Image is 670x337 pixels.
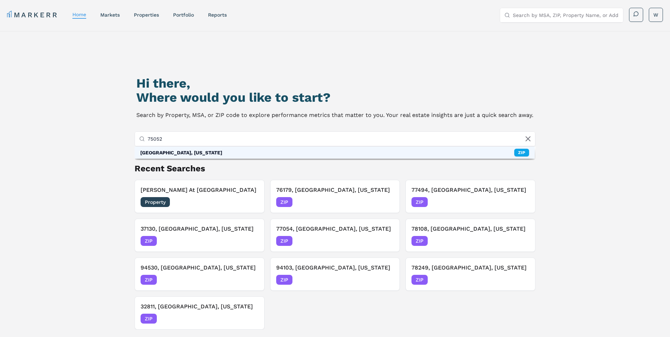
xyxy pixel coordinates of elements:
[276,236,292,246] span: ZIP
[173,12,194,18] a: Portfolio
[141,236,157,246] span: ZIP
[276,225,394,233] h3: 77054, [GEOGRAPHIC_DATA], [US_STATE]
[141,302,259,311] h3: 32811, [GEOGRAPHIC_DATA], [US_STATE]
[270,219,400,252] button: Remove 77054, Houston, Texas77054, [GEOGRAPHIC_DATA], [US_STATE]ZIP[DATE]
[411,236,428,246] span: ZIP
[411,275,428,285] span: ZIP
[141,275,157,285] span: ZIP
[405,258,535,291] button: Remove 78249, San Antonio, Texas78249, [GEOGRAPHIC_DATA], [US_STATE]ZIP[DATE]
[276,275,292,285] span: ZIP
[276,197,292,207] span: ZIP
[141,314,157,324] span: ZIP
[270,258,400,291] button: Remove 94103, San Francisco, California94103, [GEOGRAPHIC_DATA], [US_STATE]ZIP[DATE]
[514,276,529,283] span: [DATE]
[276,264,394,272] h3: 94103, [GEOGRAPHIC_DATA], [US_STATE]
[7,10,58,20] a: MARKERR
[270,180,400,213] button: Remove 76179, Saginaw, Texas76179, [GEOGRAPHIC_DATA], [US_STATE]ZIP[DATE]
[141,264,259,272] h3: 94530, [GEOGRAPHIC_DATA], [US_STATE]
[276,186,394,194] h3: 76179, [GEOGRAPHIC_DATA], [US_STATE]
[243,276,259,283] span: [DATE]
[134,12,159,18] a: properties
[141,197,170,207] span: Property
[411,197,428,207] span: ZIP
[653,11,658,18] span: W
[514,237,529,244] span: [DATE]
[136,110,533,120] p: Search by Property, MSA, or ZIP code to explore performance metrics that matter to you. Your real...
[649,8,663,22] button: W
[514,149,529,156] div: ZIP
[243,315,259,322] span: [DATE]
[411,225,529,233] h3: 78108, [GEOGRAPHIC_DATA], [US_STATE]
[135,163,536,174] h2: Recent Searches
[411,186,529,194] h3: 77494, [GEOGRAPHIC_DATA], [US_STATE]
[411,264,529,272] h3: 78249, [GEOGRAPHIC_DATA], [US_STATE]
[378,237,394,244] span: [DATE]
[141,225,259,233] h3: 37130, [GEOGRAPHIC_DATA], [US_STATE]
[135,258,265,291] button: Remove 94530, El Cerrito, California94530, [GEOGRAPHIC_DATA], [US_STATE]ZIP[DATE]
[243,237,259,244] span: [DATE]
[141,186,259,194] h3: [PERSON_NAME] At [GEOGRAPHIC_DATA]
[378,199,394,206] span: [DATE]
[208,12,227,18] a: reports
[378,276,394,283] span: [DATE]
[136,76,533,90] h1: Hi there,
[405,180,535,213] button: Remove 77494, Katy, Texas77494, [GEOGRAPHIC_DATA], [US_STATE]ZIP[DATE]
[135,296,265,330] button: Remove 32811, Orlando, Florida32811, [GEOGRAPHIC_DATA], [US_STATE]ZIP[DATE]
[135,147,535,159] div: Suggestions
[513,8,619,22] input: Search by MSA, ZIP, Property Name, or Address
[148,132,531,146] input: Search by MSA, ZIP, Property Name, or Address
[135,147,535,159] div: ZIP: 75052, Grand Prairie, Texas
[72,12,86,17] a: home
[243,199,259,206] span: [DATE]
[136,90,533,105] h2: Where would you like to start?
[135,219,265,252] button: Remove 37130, Murfreesboro, Tennessee37130, [GEOGRAPHIC_DATA], [US_STATE]ZIP[DATE]
[140,149,222,156] div: [GEOGRAPHIC_DATA], [US_STATE]
[514,199,529,206] span: [DATE]
[405,219,535,252] button: Remove 78108, Cibolo, Texas78108, [GEOGRAPHIC_DATA], [US_STATE]ZIP[DATE]
[100,12,120,18] a: markets
[135,180,265,213] button: Remove Emerson At Red Oak[PERSON_NAME] At [GEOGRAPHIC_DATA]Property[DATE]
